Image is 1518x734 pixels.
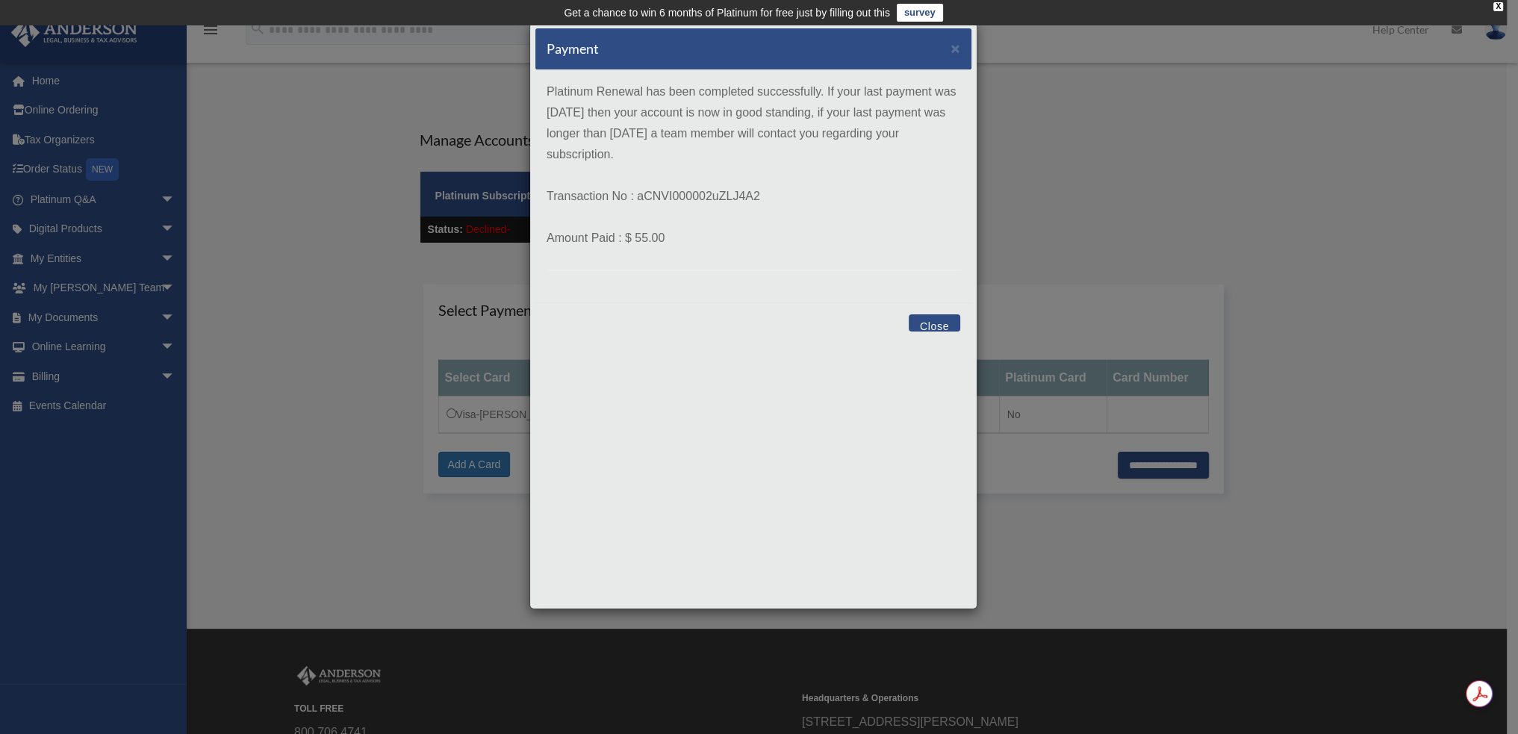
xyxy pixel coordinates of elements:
[547,40,599,58] h5: Payment
[951,40,960,57] span: ×
[909,314,960,332] button: Close
[1493,2,1503,11] div: close
[564,4,890,22] div: Get a chance to win 6 months of Platinum for free just by filling out this
[547,81,960,165] p: Platinum Renewal has been completed successfully. If your last payment was [DATE] then your accou...
[547,186,960,207] p: Transaction No : aCNVI000002uZLJ4A2
[951,40,960,56] button: Close
[547,228,960,249] p: Amount Paid : $ 55.00
[897,4,943,22] a: survey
